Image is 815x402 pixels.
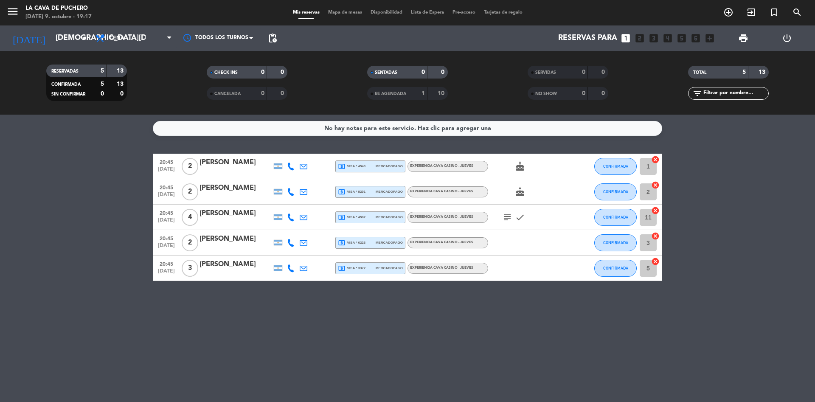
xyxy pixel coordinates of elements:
span: visa * 6226 [338,239,365,247]
strong: 0 [261,69,264,75]
span: Reservas para [558,34,617,42]
span: mercadopago [376,163,403,169]
span: 3 [182,260,198,277]
i: arrow_drop_down [79,33,89,43]
span: CONFIRMADA [603,266,628,270]
i: cake [515,187,525,197]
strong: 0 [441,69,446,75]
span: 20:45 [156,259,177,268]
span: CONFIRMADA [603,164,628,169]
span: EXPERIENCIA CAVA CASINO - JUEVES [410,164,473,168]
span: Pre-acceso [448,10,480,15]
i: search [792,7,802,17]
strong: 0 [281,69,286,75]
i: local_atm [338,264,346,272]
strong: 0 [582,69,585,75]
button: menu [6,5,19,21]
span: Tarjetas de regalo [480,10,527,15]
i: local_atm [338,163,346,170]
i: power_settings_new [782,33,792,43]
span: visa * 4582 [338,214,365,221]
span: Lista de Espera [407,10,448,15]
i: turned_in_not [769,7,779,17]
span: [DATE] [156,268,177,278]
button: CONFIRMADA [594,234,637,251]
span: EXPERIENCIA CAVA CASINO - JUEVES [410,215,473,219]
button: CONFIRMADA [594,209,637,226]
i: cancel [651,206,660,215]
i: [DATE] [6,29,51,48]
span: [DATE] [156,166,177,176]
span: SENTADAS [375,70,397,75]
i: looks_6 [690,33,701,44]
div: [PERSON_NAME] [200,183,272,194]
span: Cena [110,35,124,41]
strong: 10 [438,90,446,96]
i: exit_to_app [746,7,756,17]
span: CONFIRMADA [603,240,628,245]
i: looks_two [634,33,645,44]
span: 2 [182,158,198,175]
strong: 1 [422,90,425,96]
span: 20:45 [156,208,177,217]
i: looks_one [620,33,631,44]
strong: 0 [281,90,286,96]
strong: 13 [117,68,125,74]
button: CONFIRMADA [594,183,637,200]
div: [PERSON_NAME] [200,157,272,168]
span: RE AGENDADA [375,92,406,96]
span: CONFIRMADA [603,189,628,194]
span: CHECK INS [214,70,238,75]
div: No hay notas para este servicio. Haz clic para agregar una [324,124,491,133]
span: mercadopago [376,240,403,245]
span: SERVIDAS [535,70,556,75]
span: pending_actions [267,33,278,43]
strong: 0 [582,90,585,96]
div: [PERSON_NAME] [200,233,272,245]
span: NO SHOW [535,92,557,96]
div: LOG OUT [765,25,809,51]
span: 2 [182,234,198,251]
span: [DATE] [156,243,177,253]
span: 2 [182,183,198,200]
span: RESERVADAS [51,69,79,73]
strong: 0 [601,90,607,96]
span: mercadopago [376,214,403,220]
span: mercadopago [376,265,403,271]
i: local_atm [338,188,346,196]
span: TOTAL [693,70,706,75]
strong: 0 [101,91,104,97]
span: mercadopago [376,189,403,194]
i: check [515,212,525,222]
i: local_atm [338,239,346,247]
span: print [738,33,748,43]
button: CONFIRMADA [594,158,637,175]
strong: 0 [120,91,125,97]
strong: 13 [759,69,767,75]
i: cancel [651,181,660,189]
i: add_circle_outline [723,7,733,17]
div: La Cava de Puchero [25,4,92,13]
div: [PERSON_NAME] [200,208,272,219]
strong: 5 [101,81,104,87]
strong: 0 [422,69,425,75]
span: Mis reservas [289,10,324,15]
span: CONFIRMADA [603,215,628,219]
span: 20:45 [156,157,177,166]
span: Mapa de mesas [324,10,366,15]
i: looks_3 [648,33,659,44]
span: visa * 4543 [338,163,365,170]
span: EXPERIENCIA CAVA CASINO - JUEVES [410,241,473,244]
span: CONFIRMADA [51,82,81,87]
i: cancel [651,232,660,240]
span: SIN CONFIRMAR [51,92,85,96]
span: visa * 8251 [338,188,365,196]
strong: 0 [261,90,264,96]
button: CONFIRMADA [594,260,637,277]
span: [DATE] [156,217,177,227]
span: visa * 3372 [338,264,365,272]
i: looks_5 [676,33,687,44]
strong: 5 [101,68,104,74]
i: add_box [704,33,715,44]
i: local_atm [338,214,346,221]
